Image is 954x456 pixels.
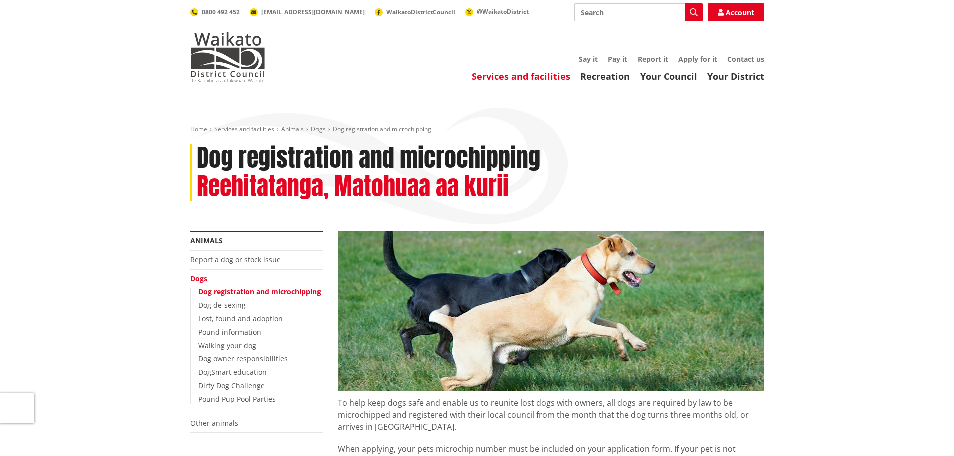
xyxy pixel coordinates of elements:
a: @WaikatoDistrict [465,7,529,16]
a: Services and facilities [472,70,570,82]
a: Dog registration and microchipping [198,287,321,296]
a: Recreation [580,70,630,82]
a: Dirty Dog Challenge [198,381,265,390]
img: Waikato District Council - Te Kaunihera aa Takiwaa o Waikato [190,32,265,82]
a: Apply for it [678,54,717,64]
a: Other animals [190,418,238,428]
img: Register your dog [338,231,764,391]
p: To help keep dogs safe and enable us to reunite lost dogs with owners, all dogs are required by l... [338,391,764,433]
a: Animals [281,125,304,133]
a: WaikatoDistrictCouncil [375,8,455,16]
a: 0800 492 452 [190,8,240,16]
a: Contact us [727,54,764,64]
span: Dog registration and microchipping [333,125,431,133]
a: Dog de-sexing [198,300,246,310]
nav: breadcrumb [190,125,764,134]
a: Lost, found and adoption [198,314,283,323]
h1: Dog registration and microchipping [197,144,540,173]
a: Dog owner responsibilities [198,354,288,363]
a: Services and facilities [214,125,274,133]
a: Report it [638,54,668,64]
a: [EMAIL_ADDRESS][DOMAIN_NAME] [250,8,365,16]
a: Dogs [190,274,207,283]
a: Home [190,125,207,133]
a: Pound Pup Pool Parties [198,394,276,404]
a: Pound information [198,327,261,337]
a: Dogs [311,125,326,133]
span: 0800 492 452 [202,8,240,16]
a: Account [708,3,764,21]
a: Pay it [608,54,627,64]
a: Report a dog or stock issue [190,255,281,264]
h2: Reehitatanga, Matohuaa aa kurii [197,172,509,201]
a: Animals [190,236,223,245]
a: DogSmart education [198,367,267,377]
span: WaikatoDistrictCouncil [386,8,455,16]
span: [EMAIL_ADDRESS][DOMAIN_NAME] [261,8,365,16]
a: Your District [707,70,764,82]
a: Walking your dog [198,341,256,350]
a: Say it [579,54,598,64]
span: @WaikatoDistrict [477,7,529,16]
input: Search input [574,3,703,21]
a: Your Council [640,70,697,82]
